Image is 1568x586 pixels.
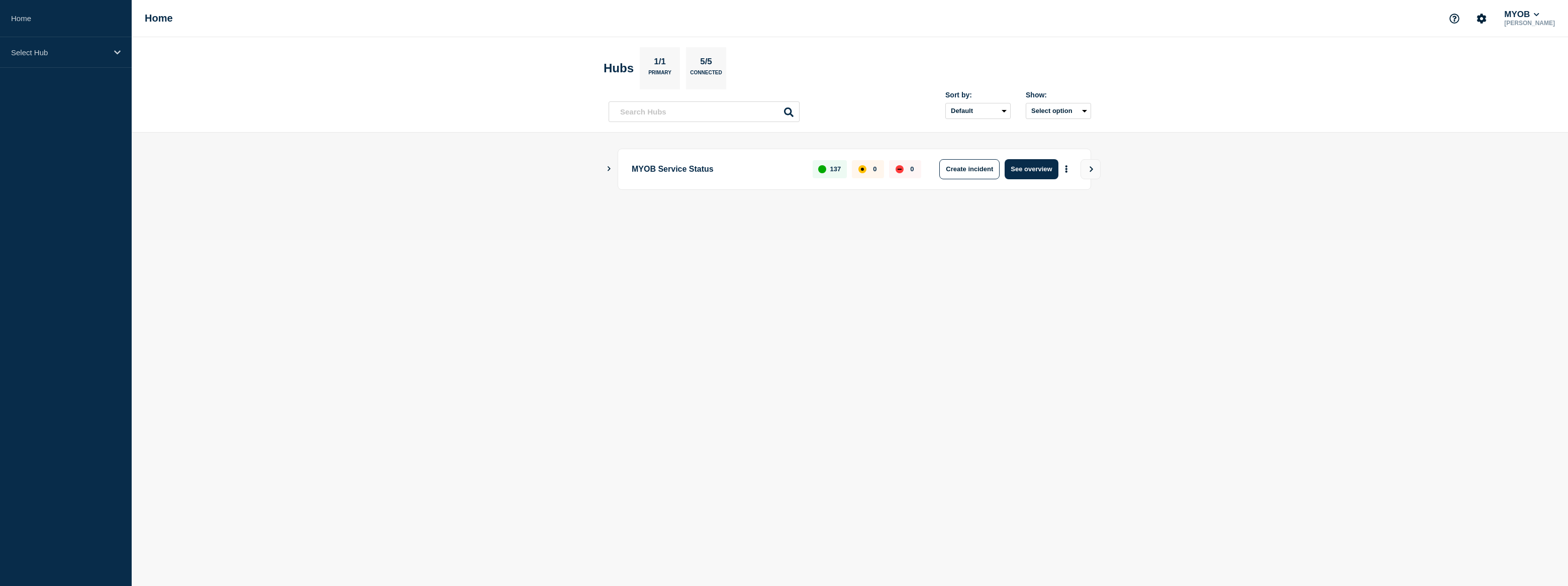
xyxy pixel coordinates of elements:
[896,165,904,173] div: down
[1471,8,1492,29] button: Account settings
[1444,8,1465,29] button: Support
[609,101,800,122] input: Search Hubs
[11,48,108,57] p: Select Hub
[607,165,612,173] button: Show Connected Hubs
[650,57,670,70] p: 1/1
[945,91,1011,99] div: Sort by:
[697,57,716,70] p: 5/5
[1060,160,1073,178] button: More actions
[910,165,914,173] p: 0
[858,165,866,173] div: affected
[1502,20,1557,27] p: [PERSON_NAME]
[1026,91,1091,99] div: Show:
[873,165,876,173] p: 0
[939,159,1000,179] button: Create incident
[690,70,722,80] p: Connected
[604,61,634,75] h2: Hubs
[1502,10,1541,20] button: MYOB
[1081,159,1101,179] button: View
[632,159,801,179] p: MYOB Service Status
[648,70,671,80] p: Primary
[818,165,826,173] div: up
[945,103,1011,119] select: Sort by
[1026,103,1091,119] button: Select option
[145,13,173,24] h1: Home
[830,165,841,173] p: 137
[1005,159,1058,179] button: See overview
